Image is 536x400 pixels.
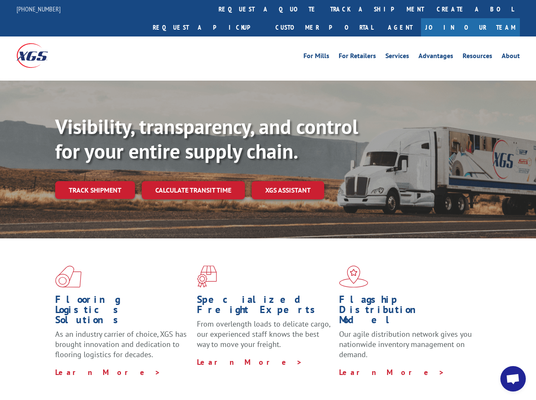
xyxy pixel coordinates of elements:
h1: Flagship Distribution Model [339,294,474,329]
a: Calculate transit time [142,181,245,199]
a: For Retailers [339,53,376,62]
a: [PHONE_NUMBER] [17,5,61,13]
div: Open chat [500,366,526,392]
img: xgs-icon-total-supply-chain-intelligence-red [55,266,81,288]
a: XGS ASSISTANT [252,181,324,199]
a: Learn More > [339,367,445,377]
p: From overlength loads to delicate cargo, our experienced staff knows the best way to move your fr... [197,319,332,357]
img: xgs-icon-focused-on-flooring-red [197,266,217,288]
a: Resources [463,53,492,62]
a: Advantages [418,53,453,62]
h1: Specialized Freight Experts [197,294,332,319]
a: Track shipment [55,181,135,199]
span: Our agile distribution network gives you nationwide inventory management on demand. [339,329,472,359]
a: Agent [379,18,421,36]
a: Join Our Team [421,18,520,36]
a: Learn More > [197,357,303,367]
a: About [502,53,520,62]
a: Learn More > [55,367,161,377]
h1: Flooring Logistics Solutions [55,294,191,329]
b: Visibility, transparency, and control for your entire supply chain. [55,113,358,164]
a: For Mills [303,53,329,62]
img: xgs-icon-flagship-distribution-model-red [339,266,368,288]
span: As an industry carrier of choice, XGS has brought innovation and dedication to flooring logistics... [55,329,187,359]
a: Customer Portal [269,18,379,36]
a: Services [385,53,409,62]
a: Request a pickup [146,18,269,36]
